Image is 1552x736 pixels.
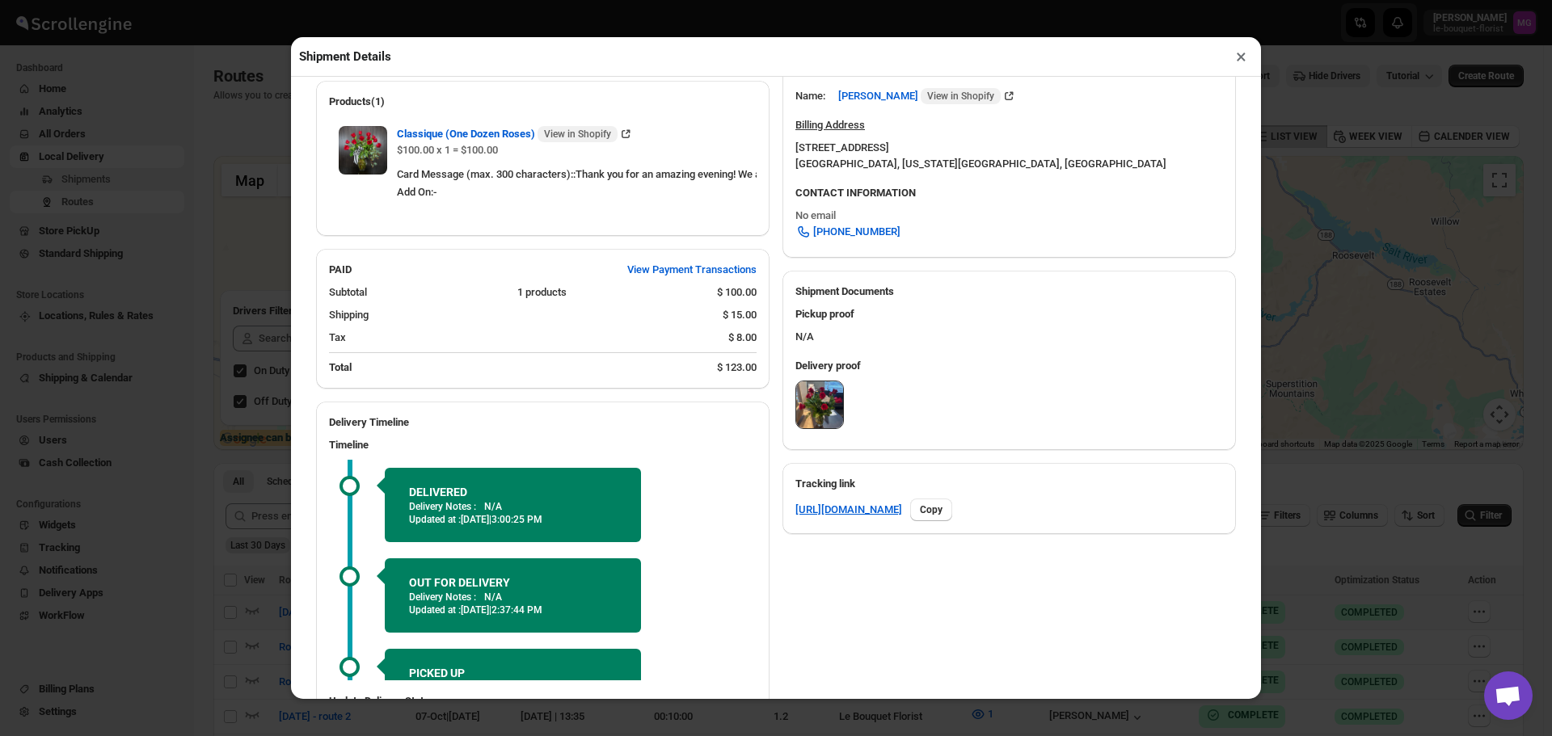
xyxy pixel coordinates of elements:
[397,126,618,142] span: Classique (One Dozen Roses)
[795,502,902,518] a: [URL][DOMAIN_NAME]
[397,184,825,200] div: Add On : -
[409,484,617,500] h2: DELIVERED
[409,513,617,526] p: Updated at :
[329,414,757,431] h2: Delivery Timeline
[1484,671,1533,720] div: Open chat
[795,476,1223,492] h3: Tracking link
[461,604,542,616] span: [DATE] | 2:37:44 PM
[397,144,498,156] span: $100.00 x 1 = $100.00
[795,140,1166,172] div: [STREET_ADDRESS] [GEOGRAPHIC_DATA], [US_STATE][GEOGRAPHIC_DATA], [GEOGRAPHIC_DATA]
[927,90,994,103] span: View in Shopify
[920,503,943,516] span: Copy
[838,90,1017,102] a: [PERSON_NAME] View in Shopify
[1229,45,1253,68] button: ×
[728,330,757,346] div: $ 8.00
[795,185,1223,201] h3: CONTACT INFORMATION
[795,306,1223,322] h3: Pickup proof
[329,693,757,709] h3: Update Delivery Status
[813,224,900,240] span: [PHONE_NUMBER]
[723,307,757,323] div: $ 15.00
[409,574,617,591] h2: OUT FOR DELIVERY
[786,219,910,245] a: [PHONE_NUMBER]
[409,604,617,616] p: Updated at :
[461,514,542,525] span: [DATE] | 3:00:25 PM
[329,330,715,346] div: Tax
[339,126,387,175] img: Item
[397,128,634,140] a: Classique (One Dozen Roses) View in Shopify
[795,209,836,221] span: No email
[796,381,843,428] img: BXbAePjBtbwMJbqhvexN0.jpg
[618,257,766,283] button: View Payment Transactions
[329,361,352,373] b: Total
[409,591,476,604] p: Delivery Notes :
[717,360,757,376] div: $ 123.00
[795,119,865,131] u: Billing Address
[409,665,617,681] h2: PICKED UP
[544,128,611,141] span: View in Shopify
[795,358,1223,374] h3: Delivery proof
[627,262,757,278] span: View Payment Transactions
[329,262,352,278] h2: PAID
[484,500,502,513] p: N/A
[838,88,1001,104] span: [PERSON_NAME]
[329,94,757,110] h2: Products(1)
[329,437,757,453] h3: Timeline
[717,284,757,301] div: $ 100.00
[782,300,1236,351] div: N/A
[484,591,502,604] p: N/A
[409,500,476,513] p: Delivery Notes :
[795,88,825,104] div: Name:
[397,166,825,183] div: Card Message (max. 300 characters): : Thank you for an amazing evening! We appreciate you!
[299,48,391,65] h2: Shipment Details
[910,498,952,521] button: Copy
[329,284,504,301] div: Subtotal
[517,284,704,301] div: 1 products
[795,284,1223,300] h2: Shipment Documents
[329,307,710,323] div: Shipping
